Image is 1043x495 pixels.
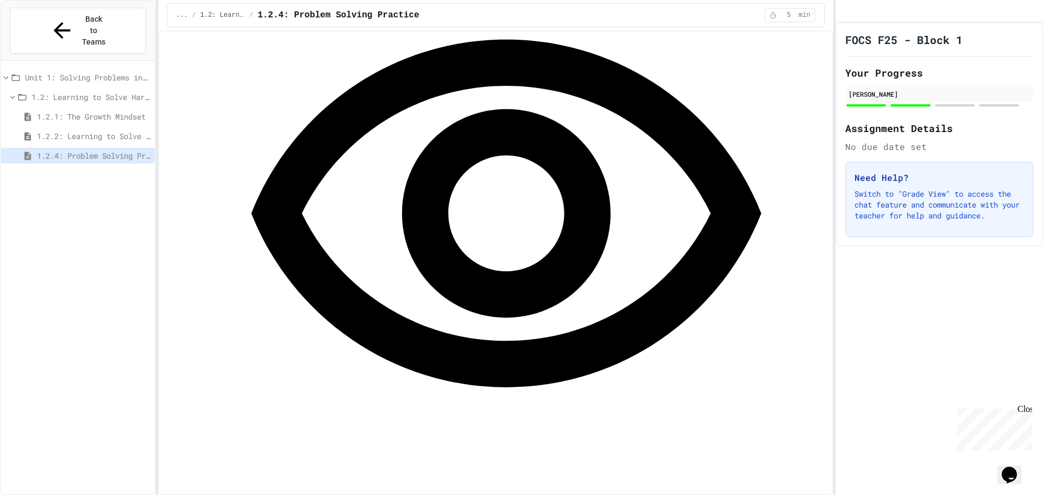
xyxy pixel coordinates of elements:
[37,130,150,142] span: 1.2.2: Learning to Solve Hard Problems
[25,72,150,83] span: Unit 1: Solving Problems in Computer Science
[845,65,1033,80] h2: Your Progress
[799,11,810,20] span: min
[780,11,797,20] span: 5
[845,140,1033,153] div: No due date set
[849,89,1030,99] div: [PERSON_NAME]
[249,11,253,20] span: /
[953,404,1032,450] iframe: chat widget
[200,11,245,20] span: 1.2: Learning to Solve Hard Problems
[845,121,1033,136] h2: Assignment Details
[257,9,419,22] span: 1.2.4: Problem Solving Practice
[845,32,963,47] h1: FOCS F25 - Block 1
[854,189,1024,221] p: Switch to "Grade View" to access the chat feature and communicate with your teacher for help and ...
[4,4,75,69] div: Chat with us now!Close
[37,111,150,122] span: 1.2.1: The Growth Mindset
[37,150,150,161] span: 1.2.4: Problem Solving Practice
[176,11,188,20] span: ...
[10,8,146,54] button: Back to Teams
[192,11,196,20] span: /
[997,452,1032,484] iframe: chat widget
[81,14,106,48] span: Back to Teams
[32,91,150,103] span: 1.2: Learning to Solve Hard Problems
[854,171,1024,184] h3: Need Help?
